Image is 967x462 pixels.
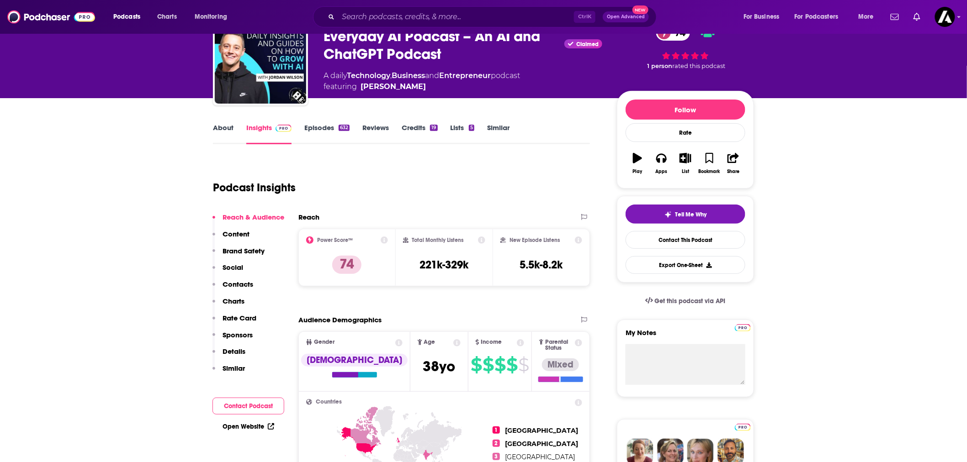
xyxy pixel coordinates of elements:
button: open menu [188,10,239,24]
span: [GEOGRAPHIC_DATA] [505,453,575,461]
span: Tell Me Why [675,211,707,218]
label: My Notes [626,328,745,344]
span: featuring [324,81,520,92]
div: Rate [626,123,745,142]
a: Jordan Wilson [361,81,426,92]
button: Charts [213,297,244,314]
p: Similar [223,364,245,373]
div: Play [633,169,643,174]
button: Open AdvancedNew [603,11,649,22]
img: Podchaser - Follow, Share and Rate Podcasts [7,8,95,26]
button: Content [213,230,250,247]
span: $ [483,357,494,372]
span: Income [481,339,502,345]
span: Monitoring [195,10,227,23]
span: Claimed [576,42,599,47]
a: Similar [487,123,510,144]
div: 5 [469,125,474,131]
h1: Podcast Insights [213,181,296,194]
div: 19 [430,125,437,131]
span: Logged in as AxicomUK [935,7,955,27]
input: Search podcasts, credits, & more... [338,10,574,24]
a: About [213,123,234,144]
button: open menu [852,10,885,24]
span: $ [471,357,482,372]
span: and [425,71,439,80]
h2: Total Monthly Listens [412,237,464,243]
span: Charts [157,10,177,23]
span: For Podcasters [795,10,839,23]
button: Share [722,147,745,180]
button: Contacts [213,280,253,297]
a: Pro website [735,323,751,331]
p: Brand Safety [223,247,265,255]
a: Lists5 [451,123,474,144]
p: Details [223,347,245,356]
span: 2 [493,440,500,447]
span: 1 person [647,63,672,69]
span: Parental Status [545,339,573,351]
button: Contact Podcast [213,398,284,415]
h3: 221k-329k [420,258,468,272]
span: rated this podcast [672,63,725,69]
a: Pro website [735,422,751,431]
span: $ [518,357,529,372]
a: Technology [347,71,390,80]
h3: 5.5k-8.2k [520,258,563,272]
button: Apps [649,147,673,180]
button: Social [213,263,243,280]
button: Reach & Audience [213,213,284,230]
a: Get this podcast via API [638,290,733,312]
span: Age [424,339,436,345]
button: Export One-Sheet [626,256,745,274]
span: 1 [493,426,500,434]
a: Credits19 [402,123,437,144]
h2: New Episode Listens [510,237,560,243]
button: open menu [737,10,791,24]
a: Episodes632 [304,123,350,144]
span: Countries [316,399,342,405]
div: Share [727,169,739,174]
div: Apps [656,169,668,174]
span: , [390,71,392,80]
p: Rate Card [223,314,256,322]
img: Podchaser Pro [735,424,751,431]
a: Show notifications dropdown [887,9,903,25]
img: Podchaser Pro [735,324,751,331]
h2: Power Score™ [317,237,353,243]
span: Gender [314,339,335,345]
div: A daily podcast [324,70,520,92]
div: [DEMOGRAPHIC_DATA] [301,354,408,367]
span: For Business [744,10,780,23]
span: New [632,5,649,14]
button: List [674,147,697,180]
button: Follow [626,100,745,120]
span: Podcasts [113,10,140,23]
span: Open Advanced [607,15,645,19]
div: 74 1 personrated this podcast [617,19,754,76]
a: Show notifications dropdown [910,9,924,25]
img: tell me why sparkle [664,211,672,218]
a: Business [392,71,425,80]
a: Reviews [362,123,389,144]
button: Show profile menu [935,7,955,27]
button: Sponsors [213,331,253,347]
button: Bookmark [697,147,721,180]
span: [GEOGRAPHIC_DATA] [505,426,579,435]
img: User Profile [935,7,955,27]
button: Details [213,347,245,364]
button: Play [626,147,649,180]
a: Everyday AI Podcast – An AI and ChatGPT Podcast [215,12,306,104]
button: Rate Card [213,314,256,331]
a: InsightsPodchaser Pro [246,123,292,144]
div: Mixed [542,358,579,371]
h2: Audience Demographics [298,315,382,324]
a: Entrepreneur [439,71,491,80]
span: Ctrl K [574,11,595,23]
p: Reach & Audience [223,213,284,221]
a: Charts [151,10,182,24]
div: Bookmark [699,169,720,174]
button: tell me why sparkleTell Me Why [626,205,745,224]
span: 38 yo [423,357,456,375]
